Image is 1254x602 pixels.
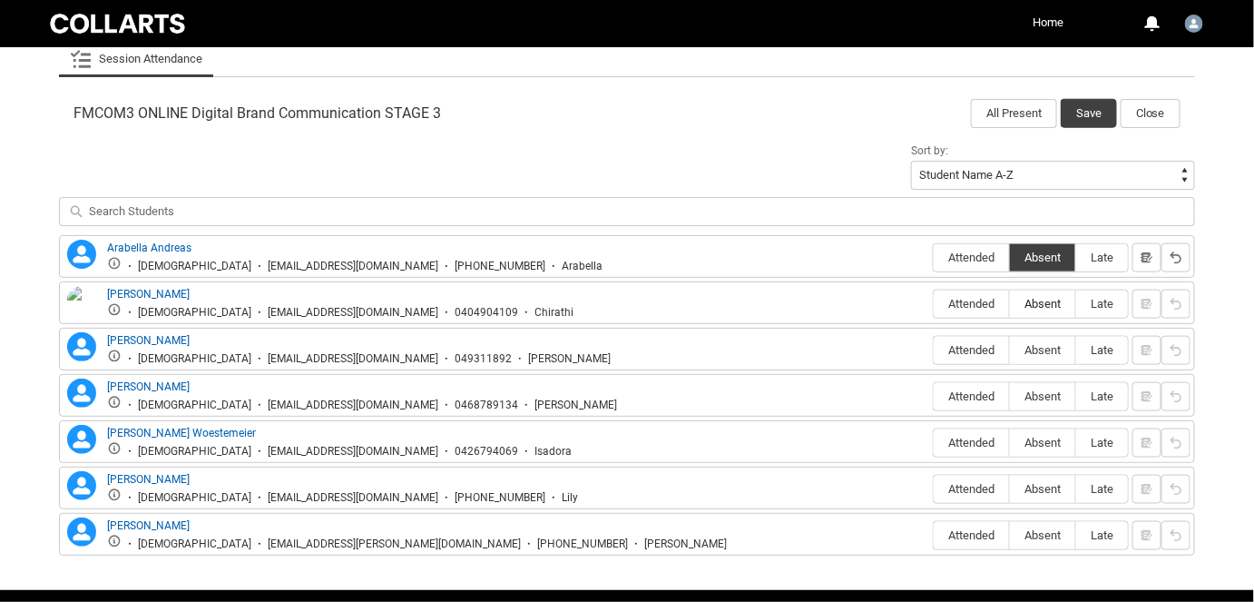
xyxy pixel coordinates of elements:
button: All Present [971,99,1057,128]
span: Absent [1010,528,1075,542]
button: Reset [1161,382,1190,411]
a: Session Attendance [70,41,202,77]
div: [PHONE_NUMBER] [455,260,545,273]
lightning-icon: Genevieve Czehmester [67,379,96,408]
div: Lily [562,491,578,505]
a: [PERSON_NAME] [107,519,190,532]
div: 049311892 [455,352,512,366]
lightning-icon: Eliza Hughes [67,332,96,361]
button: Notes [1132,243,1161,272]
span: Absent [1010,343,1075,357]
lightning-icon: Isadora Schabarum Woestemeier [67,425,96,454]
button: Reset [1161,429,1190,458]
a: Home [1028,9,1068,36]
div: Isadora [534,445,572,459]
button: Reset [1161,290,1190,319]
div: [DEMOGRAPHIC_DATA] [138,399,251,412]
button: Close [1121,99,1181,128]
div: [PHONE_NUMBER] [537,538,628,551]
a: [PERSON_NAME] [107,380,190,393]
span: Late [1076,436,1128,449]
div: [EMAIL_ADDRESS][DOMAIN_NAME] [268,306,438,320]
div: 0404904109 [455,306,518,320]
button: User Profile Richard.McCoy [1181,7,1208,36]
span: Late [1076,251,1128,264]
div: [DEMOGRAPHIC_DATA] [138,491,251,505]
span: Absent [1010,297,1075,311]
span: Absent [1010,251,1075,264]
div: [EMAIL_ADDRESS][DOMAIN_NAME] [268,399,438,412]
span: Attended [934,297,1009,311]
div: [DEMOGRAPHIC_DATA] [138,352,251,366]
div: [DEMOGRAPHIC_DATA] [138,260,251,273]
div: [DEMOGRAPHIC_DATA] [138,538,251,551]
span: Late [1076,390,1128,403]
span: Attended [934,390,1009,403]
img: Chirathi Dharmasena [67,286,96,326]
span: Absent [1010,482,1075,496]
span: Late [1076,343,1128,357]
div: 0468789134 [455,399,518,412]
input: Search Students [59,197,1195,226]
a: Arabella Andreas [107,242,191,254]
span: Attended [934,251,1009,264]
span: FMCOM3 ONLINE Digital Brand Communication STAGE 3 [73,104,441,123]
lightning-icon: Lily Hopkinson [67,471,96,500]
button: Reset [1161,521,1190,550]
span: Absent [1010,436,1075,449]
a: [PERSON_NAME] Woestemeier [107,427,256,439]
span: Absent [1010,390,1075,403]
lightning-icon: Samantha Campbell [67,518,96,547]
div: Arabella [562,260,603,273]
span: Attended [934,343,1009,357]
div: [EMAIL_ADDRESS][DOMAIN_NAME] [268,491,438,505]
span: Sort by: [911,144,948,157]
div: [DEMOGRAPHIC_DATA] [138,445,251,459]
span: Late [1076,528,1128,542]
a: [PERSON_NAME] [107,288,190,301]
div: [EMAIL_ADDRESS][DOMAIN_NAME] [268,445,438,459]
a: [PERSON_NAME] [107,473,190,486]
lightning-icon: Arabella Andreas [67,240,96,269]
div: Chirathi [534,306,573,320]
img: Richard.McCoy [1185,15,1203,33]
div: 0426794069 [455,445,518,459]
div: [EMAIL_ADDRESS][PERSON_NAME][DOMAIN_NAME] [268,538,521,551]
span: Attended [934,436,1009,449]
a: [PERSON_NAME] [107,334,190,347]
button: Reset [1161,336,1190,365]
div: [PERSON_NAME] [534,399,617,412]
div: [DEMOGRAPHIC_DATA] [138,306,251,320]
button: Reset [1161,243,1190,272]
span: Attended [934,482,1009,496]
button: Reset [1161,475,1190,504]
span: Late [1076,297,1128,311]
div: [EMAIL_ADDRESS][DOMAIN_NAME] [268,352,438,366]
div: [PERSON_NAME] [528,352,611,366]
li: Session Attendance [59,41,213,77]
div: [PHONE_NUMBER] [455,491,545,505]
button: Save [1061,99,1117,128]
span: Attended [934,528,1009,542]
div: [PERSON_NAME] [644,538,727,551]
span: Late [1076,482,1128,496]
div: [EMAIL_ADDRESS][DOMAIN_NAME] [268,260,438,273]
